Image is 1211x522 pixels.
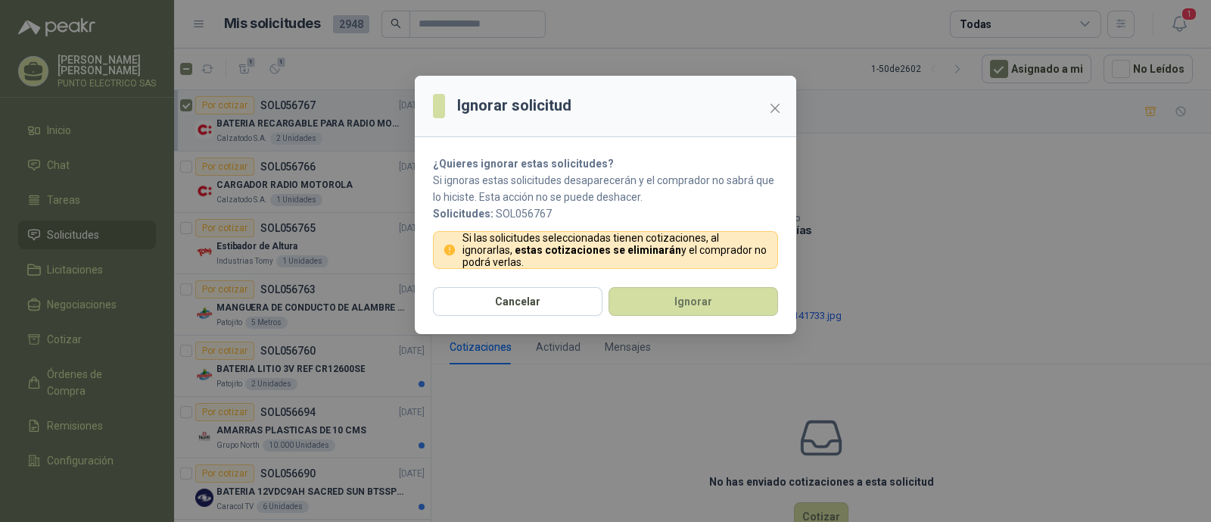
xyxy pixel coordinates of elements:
[457,94,571,117] h3: Ignorar solicitud
[763,96,787,120] button: Close
[433,172,778,205] p: Si ignoras estas solicitudes desaparecerán y el comprador no sabrá que lo hiciste. Esta acción no...
[769,102,781,114] span: close
[515,244,681,256] strong: estas cotizaciones se eliminarán
[433,205,778,222] p: SOL056767
[433,208,493,220] b: Solicitudes:
[462,232,769,268] p: Si las solicitudes seleccionadas tienen cotizaciones, al ignorarlas, y el comprador no podrá verlas.
[433,287,602,316] button: Cancelar
[609,287,778,316] button: Ignorar
[433,158,614,170] strong: ¿Quieres ignorar estas solicitudes?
